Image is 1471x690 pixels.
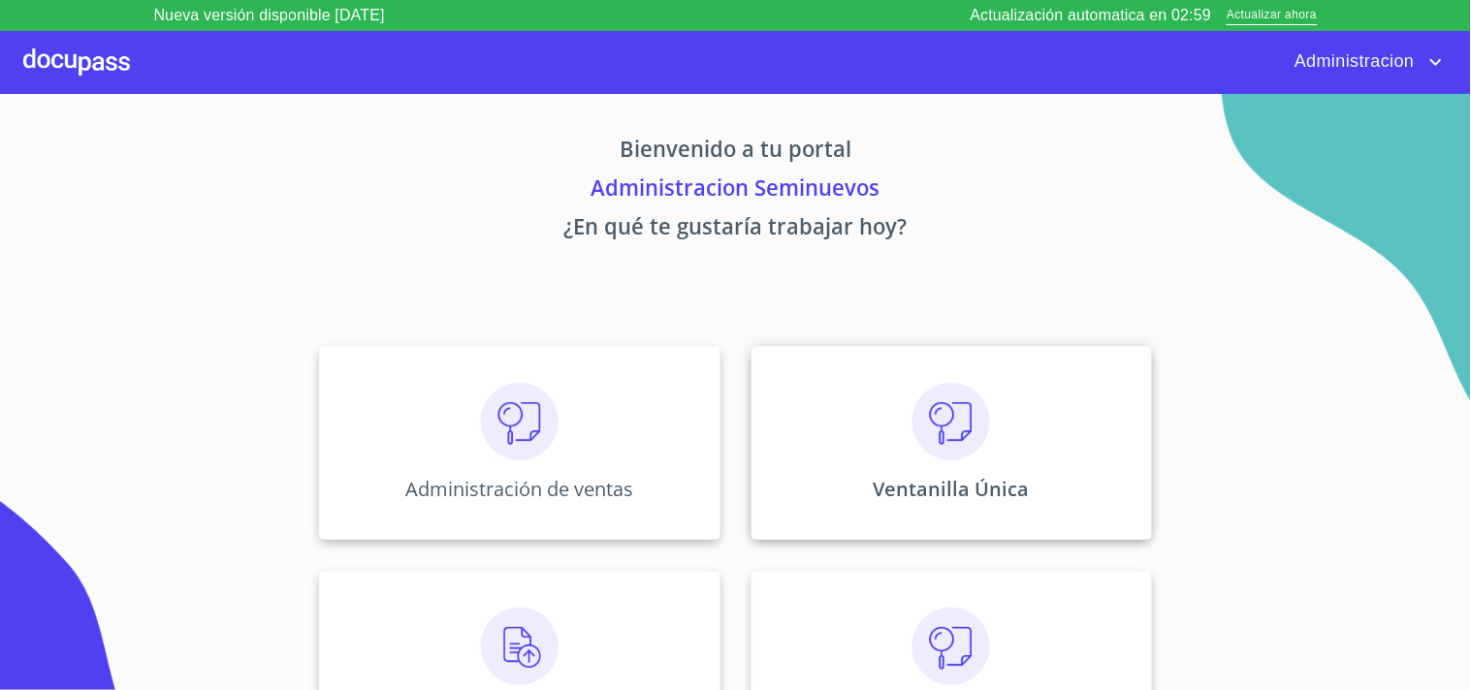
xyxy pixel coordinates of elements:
img: consulta.png [912,608,990,685]
p: Administracion Seminuevos [139,172,1333,210]
button: account of current user [1280,47,1448,78]
p: Actualización automatica en 02:59 [971,4,1212,27]
p: Nueva versión disponible [DATE] [154,4,385,27]
img: consulta.png [912,383,990,460]
p: Administración de ventas [405,476,633,502]
p: ¿En qué te gustaría trabajar hoy? [139,210,1333,249]
p: Ventanilla Única [874,476,1030,502]
img: carga.png [481,608,559,685]
span: Actualizar ahora [1227,6,1317,26]
p: Bienvenido a tu portal [139,133,1333,172]
img: consulta.png [481,383,559,460]
span: Administracion [1280,47,1424,78]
